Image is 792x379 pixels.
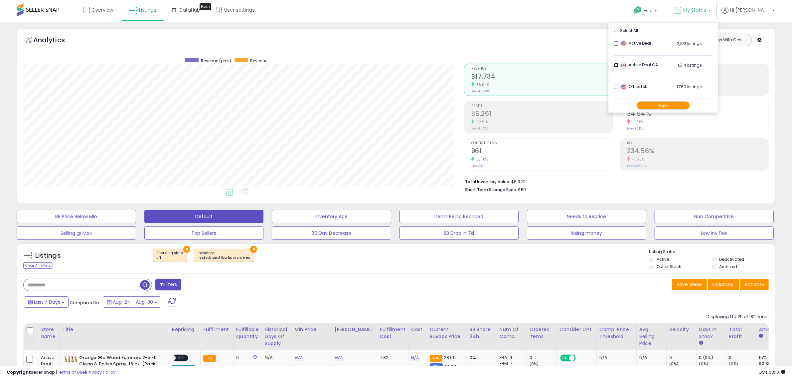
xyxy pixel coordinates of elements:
h2: $17,734 [471,73,613,82]
small: 36.04% [474,82,489,87]
small: -1.65% [630,120,644,125]
small: -0.73% [630,157,644,162]
a: Hi [PERSON_NAME] [721,7,775,22]
button: BB Price Below Min [17,210,136,223]
small: Days In Stock. [699,340,703,346]
p: Listing States: [649,249,775,255]
span: DataHub [179,7,200,13]
button: Columns [708,279,739,290]
div: off [156,255,184,260]
img: usa.png [620,84,627,90]
h2: $6,261 [471,110,613,119]
span: Inventory : [198,250,250,260]
div: Total Profit [729,326,753,340]
div: Avg Selling Price [639,326,664,347]
div: 0 [530,355,556,361]
div: Repricing [172,326,198,333]
button: 30 Day Decrease [272,226,391,240]
button: Listings With Cost [700,36,750,44]
small: Prev: 35.12% [627,127,644,131]
div: Num of Comp. [500,326,524,340]
div: Cost [411,326,424,333]
span: Columns [712,281,733,288]
small: 32.51% [474,120,488,125]
span: Ordered Items [471,142,613,145]
span: 1,514 listings [678,62,702,68]
div: Clear All Filters [23,262,53,269]
span: Overview [91,7,113,13]
label: Out of Stock [657,264,681,269]
span: Aug-24 - Aug-30 [113,299,153,305]
div: Tooltip anchor [200,3,211,10]
span: Active Deal CA [620,62,658,68]
label: Archived [719,264,737,269]
button: Selling @ Max [17,226,136,240]
h5: Analytics [33,35,78,46]
span: Revenue [471,67,613,71]
div: seller snap | | [7,369,115,376]
a: Help [629,1,664,22]
small: FBA [203,355,216,362]
span: Hi [PERSON_NAME] [730,7,770,13]
li: $6,922 [465,177,764,185]
span: Repricing state : [156,250,184,260]
div: Amazon AI [172,365,195,371]
div: [PERSON_NAME] [335,326,374,333]
button: Actions [740,279,769,290]
span: 28.69 [444,354,456,361]
span: Revenue (prev) [201,58,231,64]
div: Min Price [295,326,329,333]
img: usa.png [620,40,627,47]
div: FBA: 4 [500,355,522,361]
div: Title [63,326,166,333]
div: BB Share 24h. [470,326,494,340]
small: (0%) [699,361,709,366]
div: N/A [265,355,287,361]
span: OFF [176,355,186,361]
small: (0%) [669,361,679,366]
button: Non Competitive [655,210,774,223]
div: Store Name [41,326,57,340]
div: N/A [639,355,661,361]
div: 0 (0%) [699,355,726,361]
small: FBM [430,363,443,370]
h2: 34.54% [627,110,768,119]
button: × [183,246,190,253]
button: BB Drop in 7d [399,226,519,240]
a: N/A [295,354,303,361]
div: 0% [470,355,492,361]
small: 33.10% [474,157,488,162]
span: Compared to: [70,299,100,306]
span: Help [644,8,653,13]
div: in stock and fba backordered [198,255,250,260]
div: Consider CPT [559,326,594,333]
strong: Copyright [7,369,31,375]
div: 0 [236,355,257,361]
div: Ordered Items [530,326,554,340]
small: Prev: $4,725 [471,127,488,131]
div: Velocity [669,326,694,333]
button: Apply [637,101,690,110]
div: Displaying 1 to 25 of 182 items [707,314,769,320]
div: Days In Stock [699,326,723,340]
div: 7.32 [380,355,403,361]
div: 0 [729,355,756,361]
div: Historical Days Of Supply [265,326,289,347]
button: Top Sellers [144,226,264,240]
span: 28.23 [444,364,456,370]
span: My Stores [683,7,706,13]
a: N/A [335,354,343,361]
h2: 234.56% [627,147,768,156]
span: Last 7 Days [34,299,60,305]
button: Last 7 Days [24,296,69,308]
button: Aug-24 - Aug-30 [103,296,161,308]
span: 2025-09-7 03:10 GMT [758,369,785,375]
a: N/A [411,354,419,361]
span: Revenue [250,58,267,64]
span: OfficeTek [620,84,647,89]
span: Select All [620,28,638,33]
button: Needs to Reprice [527,210,646,223]
a: Privacy Policy [86,369,115,375]
h2: 961 [471,147,613,156]
div: 0 [669,355,696,361]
